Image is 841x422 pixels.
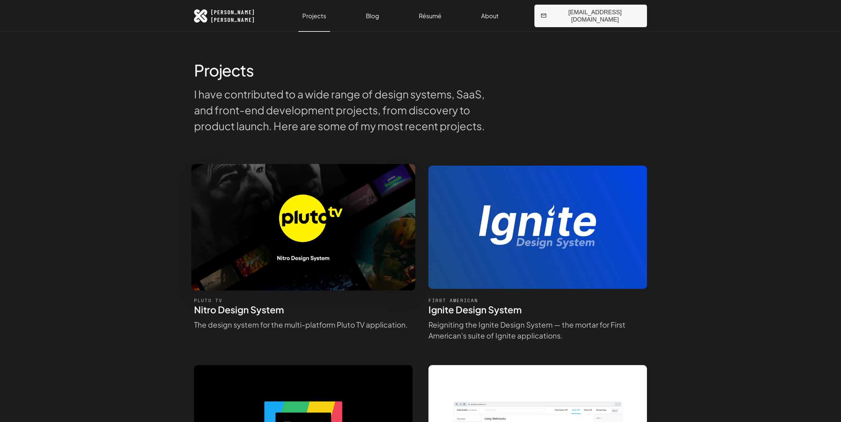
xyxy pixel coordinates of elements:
span: [PERSON_NAME] [PERSON_NAME] [211,8,255,23]
div: Pluto TV [194,297,413,304]
button: [EMAIL_ADDRESS][DOMAIN_NAME] [534,5,647,27]
h1: Projects [194,60,491,80]
p: The design system for the multi-platform Pluto TV application. [194,319,413,330]
img: Nitro Design System [177,156,429,298]
p: I have contributed to a wide range of design systems, SaaS, and front-end development projects, f... [194,86,491,134]
span: [EMAIL_ADDRESS][DOMAIN_NAME] [540,9,641,23]
h4: Ignite Design System [428,304,647,315]
img: Ignite Design System [428,166,647,289]
p: Reigniting the Ignite Design System — the mortar for First American's suite of Ignite applications. [428,319,647,341]
div: First American [428,297,647,304]
a: First AmericanIgnite Design SystemReigniting the Ignite Design System — the mortar for First Amer... [428,166,647,349]
a: [PERSON_NAME][PERSON_NAME] [194,8,255,23]
a: Pluto TVNitro Design SystemThe design system for the multi-platform Pluto TV application. [194,166,413,345]
h4: Nitro Design System [194,304,413,315]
